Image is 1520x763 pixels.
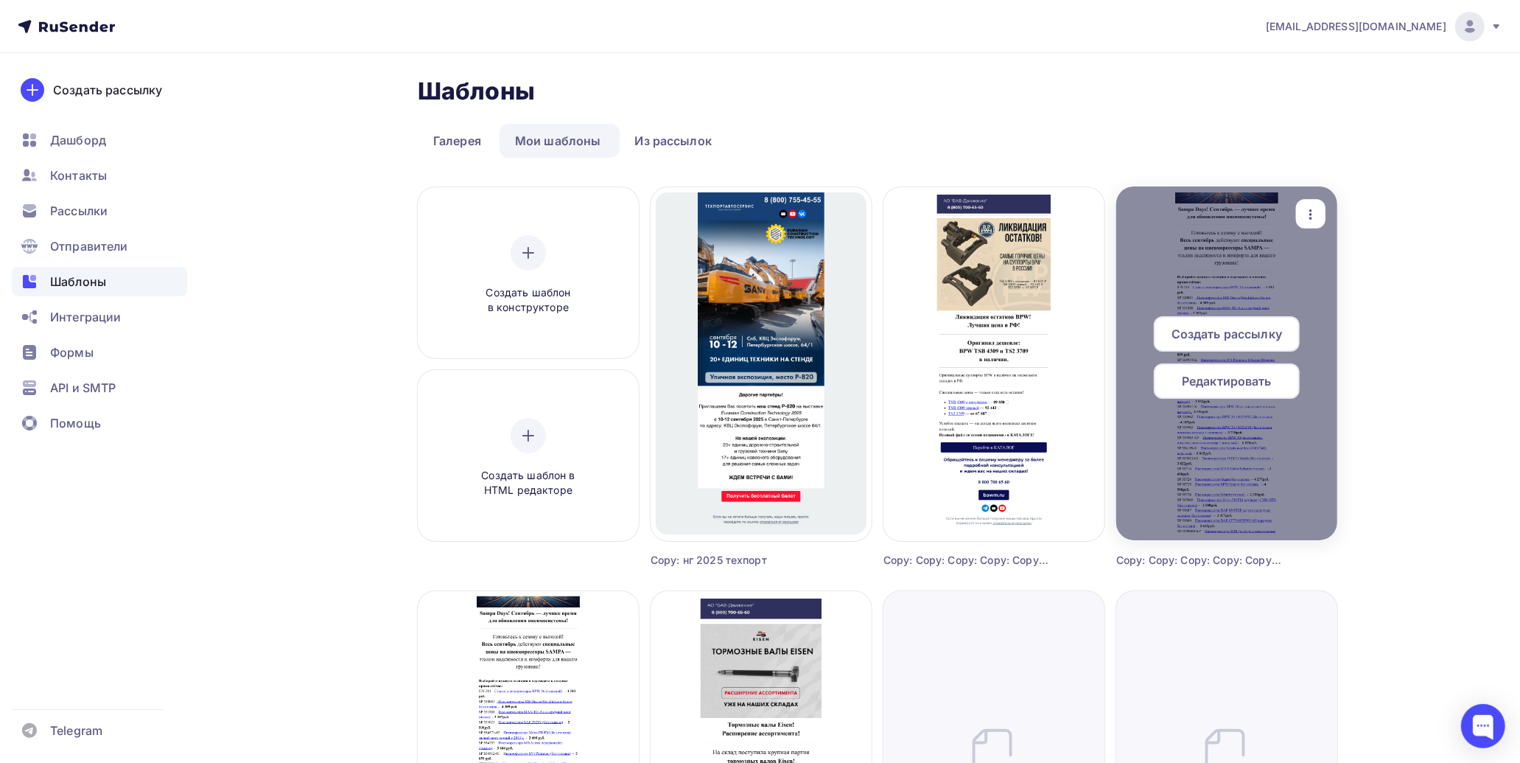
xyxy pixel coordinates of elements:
[1116,553,1282,568] div: Copy: Copy: Copy: Copy: Copy: Copy: Copy: Copy: Copy: Copy: Copy: Copy: Copy: Copy: Copy: Copy: C...
[50,237,128,255] span: Отправители
[651,553,816,568] div: Copy: нг 2025 техпорт
[50,344,94,361] span: Формы
[12,196,187,226] a: Рассылки
[458,468,598,498] span: Создать шаблон в HTML редакторе
[418,124,497,158] a: Галерея
[1266,19,1446,34] span: [EMAIL_ADDRESS][DOMAIN_NAME]
[50,308,121,326] span: Интеграции
[1171,325,1282,343] span: Создать рассылку
[12,125,187,155] a: Дашборд
[458,285,598,316] span: Создать шаблон в конструкторе
[12,267,187,296] a: Шаблоны
[50,379,116,397] span: API и SMTP
[50,273,106,290] span: Шаблоны
[50,167,107,184] span: Контакты
[883,553,1049,568] div: Copy: Copy: Copy: Copy: Copy: Copy: Copy: Copy: Copy: Copy: Copy: Copy: Copy: Copy: Copy: Copy: C...
[1182,372,1272,390] span: Редактировать
[50,722,102,739] span: Telegram
[12,161,187,190] a: Контакты
[50,202,108,220] span: Рассылки
[1266,12,1502,41] a: [EMAIL_ADDRESS][DOMAIN_NAME]
[418,77,535,106] h2: Шаблоны
[50,131,106,149] span: Дашборд
[50,414,101,432] span: Помощь
[12,338,187,367] a: Формы
[620,124,728,158] a: Из рассылок
[500,124,617,158] a: Мои шаблоны
[12,231,187,261] a: Отправители
[53,81,162,99] div: Создать рассылку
